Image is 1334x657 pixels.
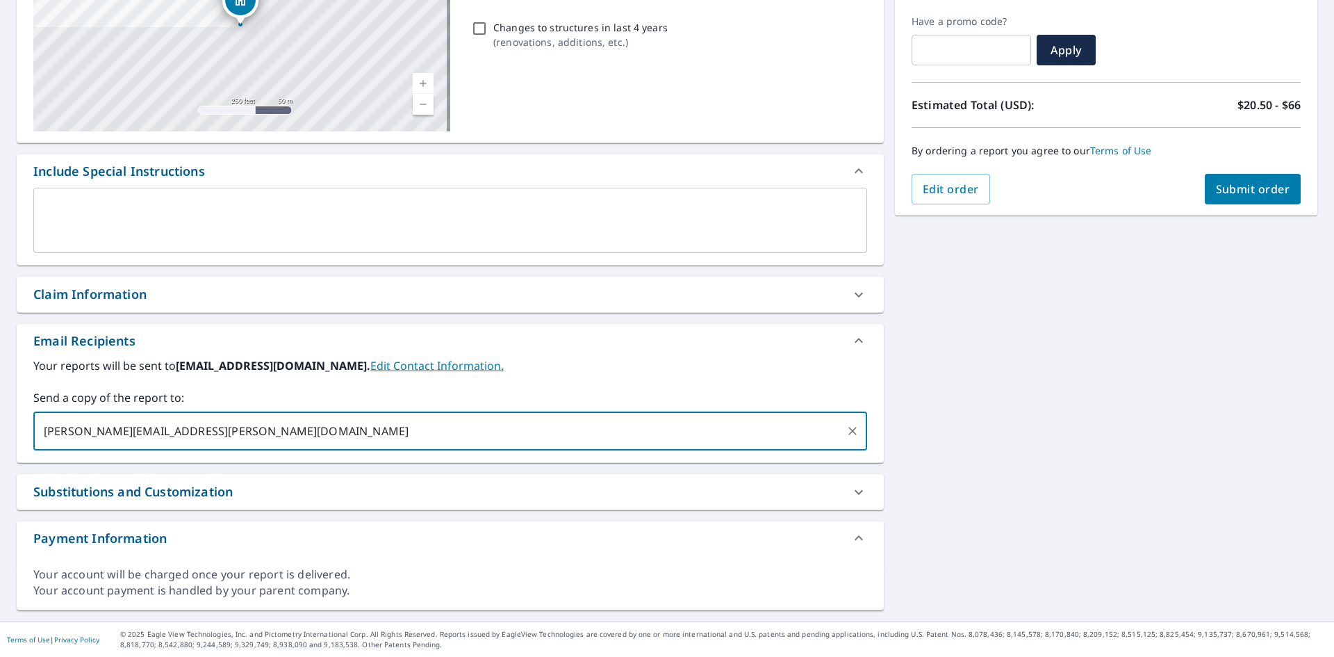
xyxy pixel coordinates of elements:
b: [EMAIL_ADDRESS][DOMAIN_NAME]. [176,358,370,373]
span: Submit order [1216,181,1290,197]
div: Claim Information [17,277,884,312]
p: ( renovations, additions, etc. ) [493,35,668,49]
a: Terms of Use [7,635,50,644]
p: Estimated Total (USD): [912,97,1106,113]
label: Send a copy of the report to: [33,389,867,406]
div: Substitutions and Customization [17,474,884,510]
button: Apply [1037,35,1096,65]
div: Claim Information [33,285,147,304]
div: Substitutions and Customization [33,482,233,501]
span: Edit order [923,181,979,197]
div: Email Recipients [33,332,135,350]
div: Include Special Instructions [33,162,205,181]
p: © 2025 Eagle View Technologies, Inc. and Pictometry International Corp. All Rights Reserved. Repo... [120,629,1327,650]
div: Email Recipients [17,324,884,357]
div: Include Special Instructions [17,154,884,188]
div: Your account payment is handled by your parent company. [33,583,867,599]
a: Current Level 17, Zoom In [413,73,434,94]
p: $20.50 - $66 [1237,97,1301,113]
label: Have a promo code? [912,15,1031,28]
div: Payment Information [33,529,167,548]
button: Clear [843,421,862,441]
a: Current Level 17, Zoom Out [413,94,434,115]
div: Payment Information [17,521,884,555]
a: Terms of Use [1090,144,1152,157]
p: By ordering a report you agree to our [912,145,1301,157]
a: EditContactInfo [370,358,504,373]
p: Changes to structures in last 4 years [493,20,668,35]
div: Your account will be charged once your report is delivered. [33,567,867,583]
button: Submit order [1205,174,1301,204]
button: Edit order [912,174,990,204]
p: | [7,635,99,644]
a: Privacy Policy [54,635,99,644]
label: Your reports will be sent to [33,357,867,374]
span: Apply [1048,42,1085,58]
